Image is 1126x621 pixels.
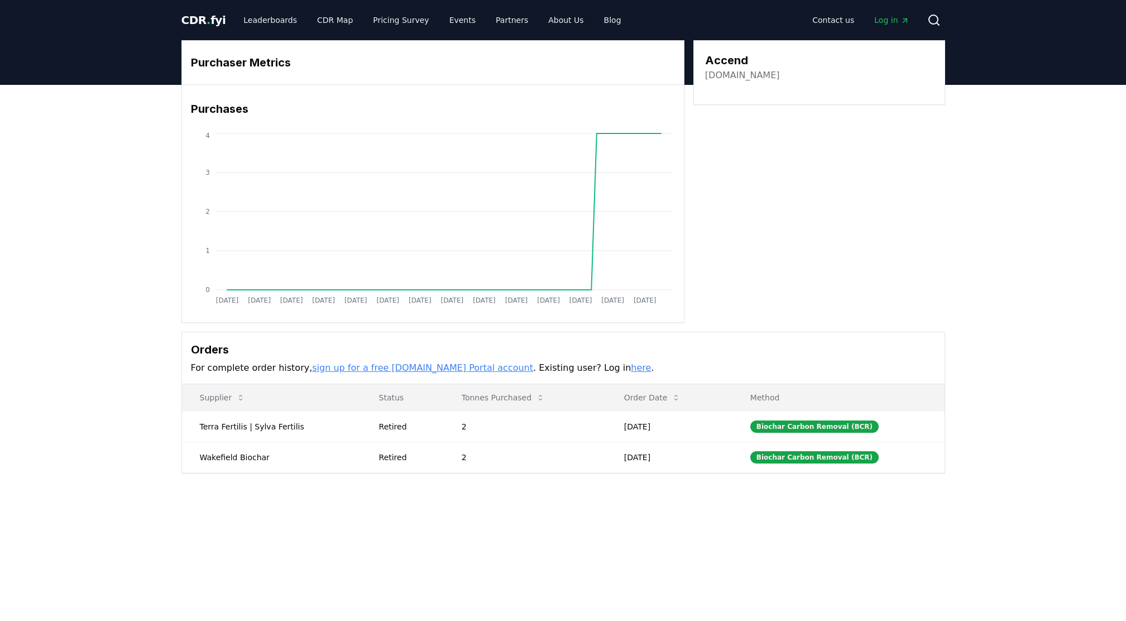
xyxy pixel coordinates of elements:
td: 2 [444,442,606,472]
tspan: [DATE] [409,297,432,304]
button: Supplier [191,386,255,409]
a: Contact us [803,10,863,30]
td: 2 [444,411,606,442]
tspan: [DATE] [505,297,528,304]
a: Pricing Survey [364,10,438,30]
a: sign up for a free [DOMAIN_NAME] Portal account [312,362,533,373]
div: Retired [379,421,435,432]
td: Terra Fertilis | Sylva Fertilis [182,411,361,442]
div: Biochar Carbon Removal (BCR) [750,451,879,464]
h3: Orders [191,341,936,358]
a: [DOMAIN_NAME] [705,69,780,82]
tspan: 3 [205,169,210,176]
div: Biochar Carbon Removal (BCR) [750,421,879,433]
span: CDR fyi [181,13,226,27]
td: Wakefield Biochar [182,442,361,472]
td: [DATE] [606,442,732,472]
tspan: 4 [205,132,210,140]
tspan: [DATE] [633,297,656,304]
h3: Accend [705,52,780,69]
h3: Purchases [191,101,675,117]
td: [DATE] [606,411,732,442]
h3: Purchaser Metrics [191,54,675,71]
tspan: [DATE] [601,297,624,304]
nav: Main [234,10,630,30]
tspan: [DATE] [376,297,399,304]
a: Blog [595,10,630,30]
div: Retired [379,452,435,463]
tspan: [DATE] [312,297,335,304]
a: Partners [487,10,537,30]
tspan: [DATE] [280,297,303,304]
button: Order Date [615,386,690,409]
tspan: [DATE] [440,297,463,304]
tspan: [DATE] [248,297,271,304]
a: Log in [865,10,918,30]
p: Status [370,392,435,403]
p: For complete order history, . Existing user? Log in . [191,361,936,375]
tspan: [DATE] [344,297,367,304]
tspan: 0 [205,286,210,294]
a: CDR.fyi [181,12,226,28]
a: About Us [539,10,592,30]
span: . [207,13,210,27]
a: CDR Map [308,10,362,30]
button: Tonnes Purchased [453,386,554,409]
tspan: [DATE] [537,297,560,304]
tspan: [DATE] [215,297,238,304]
p: Method [741,392,936,403]
tspan: 1 [205,247,210,255]
tspan: 2 [205,208,210,216]
tspan: [DATE] [569,297,592,304]
a: Events [440,10,485,30]
span: Log in [874,15,909,26]
nav: Main [803,10,918,30]
tspan: [DATE] [473,297,496,304]
a: Leaderboards [234,10,306,30]
a: here [631,362,651,373]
